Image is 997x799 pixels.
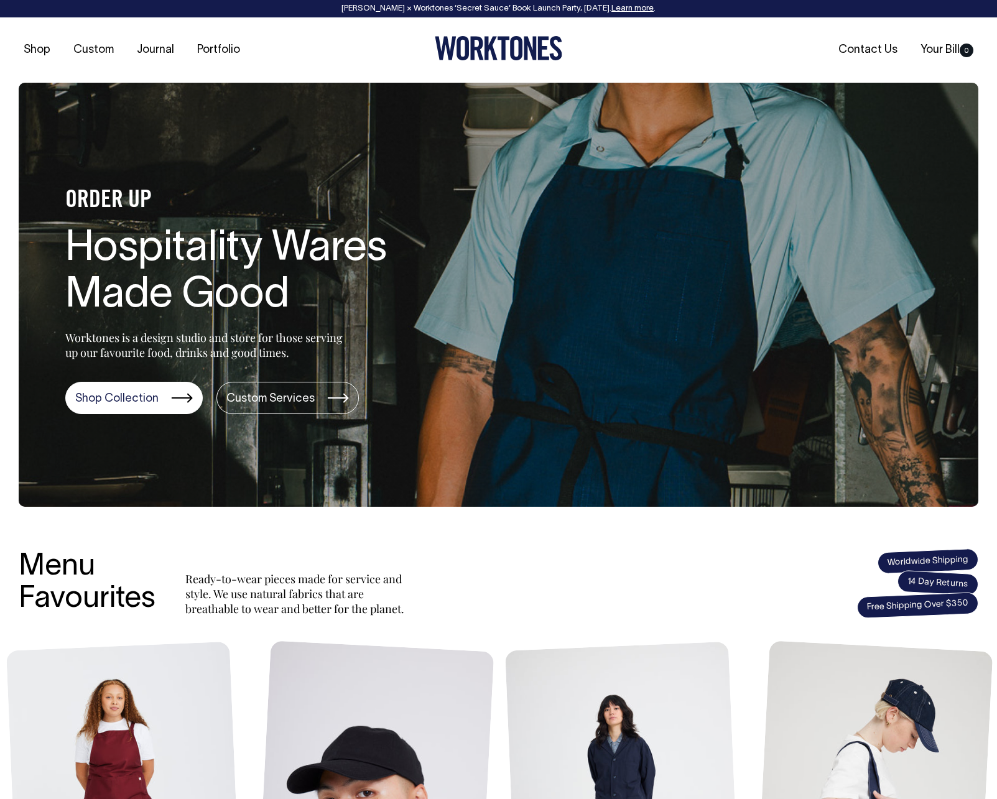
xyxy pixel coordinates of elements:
[132,40,179,60] a: Journal
[65,382,203,414] a: Shop Collection
[65,188,463,214] h4: ORDER UP
[833,40,902,60] a: Contact Us
[897,570,979,596] span: 14 Day Returns
[19,551,155,617] h3: Menu Favourites
[68,40,119,60] a: Custom
[216,382,359,414] a: Custom Services
[12,4,985,13] div: [PERSON_NAME] × Worktones ‘Secret Sauce’ Book Launch Party, [DATE]. .
[916,40,978,60] a: Your Bill0
[856,592,978,619] span: Free Shipping Over $350
[185,571,409,616] p: Ready-to-wear pieces made for service and style. We use natural fabrics that are breathable to we...
[877,548,978,575] span: Worldwide Shipping
[65,226,463,320] h1: Hospitality Wares Made Good
[611,5,654,12] a: Learn more
[65,330,348,360] p: Worktones is a design studio and store for those serving up our favourite food, drinks and good t...
[19,40,55,60] a: Shop
[192,40,245,60] a: Portfolio
[960,44,973,57] span: 0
